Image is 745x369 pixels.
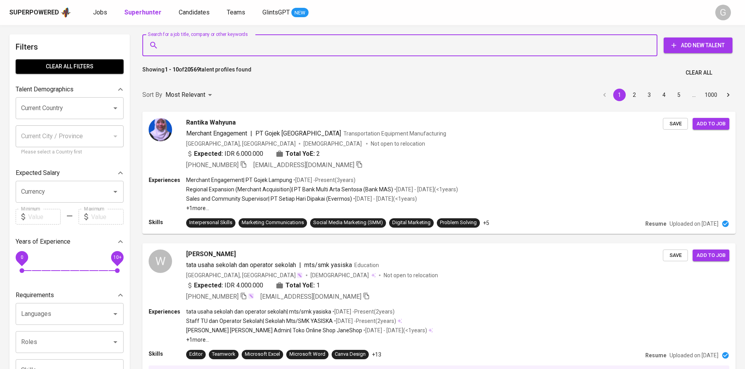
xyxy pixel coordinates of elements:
[186,261,296,269] span: tata usaha sekolah dan operator sekolah
[343,130,446,137] span: Transportation Equipment Manufacturing
[393,185,458,193] p: • [DATE] - [DATE] ( <1 years )
[186,149,263,159] div: IDR 6.000.000
[658,89,670,101] button: Go to page 4
[335,351,366,358] div: Canva Design
[483,219,489,227] p: +5
[186,204,458,212] p: +1 more ...
[311,271,370,279] span: [DEMOGRAPHIC_DATA]
[262,8,309,18] a: GlintsGPT NEW
[362,326,427,334] p: • [DATE] - [DATE] ( <1 years )
[702,89,720,101] button: Go to page 1000
[28,209,61,225] input: Value
[260,293,361,300] span: [EMAIL_ADDRESS][DOMAIN_NAME]
[142,66,251,80] p: Showing of talent profiles found
[292,176,355,184] p: • [DATE] - Present ( 3 years )
[643,89,655,101] button: Go to page 3
[186,293,239,300] span: [PHONE_NUMBER]
[165,66,179,73] b: 1 - 10
[316,149,320,159] span: 2
[628,89,641,101] button: Go to page 2
[165,90,205,100] p: Most Relevant
[16,234,124,250] div: Years of Experience
[149,308,186,316] p: Experiences
[299,260,301,270] span: |
[21,148,118,156] p: Please select a Country first
[245,351,280,358] div: Microsoft Excel
[16,59,124,74] button: Clear All filters
[285,281,315,290] b: Total YoE:
[20,255,23,260] span: 0
[688,91,700,99] div: …
[186,326,362,334] p: [PERSON_NAME] [PERSON_NAME] Admin | Toko Online Shop JaneShop
[186,161,239,169] span: [PHONE_NUMBER]
[715,5,731,20] div: G
[186,271,303,279] div: [GEOGRAPHIC_DATA], [GEOGRAPHIC_DATA]
[354,262,379,268] span: Education
[333,317,396,325] p: • [DATE] - Present ( 2 years )
[250,129,252,138] span: |
[670,220,718,228] p: Uploaded on [DATE]
[682,66,715,80] button: Clear All
[91,209,124,225] input: Value
[372,351,381,358] p: +13
[667,119,684,128] span: Save
[285,149,315,159] b: Total YoE:
[9,8,59,17] div: Superpowered
[110,186,121,197] button: Open
[179,8,211,18] a: Candidates
[316,281,320,290] span: 1
[149,118,172,141] img: ccefbbdd66d322951ec4780202be6c9a.jpg
[673,89,685,101] button: Go to page 5
[392,219,431,226] div: Digital Marketing
[722,89,734,101] button: Go to next page
[186,185,393,193] p: Regional Expansion (Merchant Acquisition) | PT Bank Multi Arta Sentosa (Bank MAS)
[693,118,729,130] button: Add to job
[186,250,236,259] span: [PERSON_NAME]
[186,317,333,325] p: Staff TU dan Operator Sekolah | Sekolah Mts/SMK YASISKA
[253,161,354,169] span: [EMAIL_ADDRESS][DOMAIN_NAME]
[124,9,162,16] b: Superhunter
[149,176,186,184] p: Experiences
[670,41,726,50] span: Add New Talent
[670,351,718,359] p: Uploaded on [DATE]
[186,336,433,344] p: +1 more ...
[371,140,425,148] p: Not open to relocation
[313,219,383,226] div: Social Media Marketing (SMM)
[667,251,684,260] span: Save
[189,219,232,226] div: Interpersonal Skills
[142,112,736,234] a: Rantika WahyunaMerchant Engagement|PT Gojek [GEOGRAPHIC_DATA]Transportation Equipment Manufacturi...
[16,237,70,246] p: Years of Experience
[16,85,74,94] p: Talent Demographics
[165,88,215,102] div: Most Relevant
[16,41,124,53] h6: Filters
[149,250,172,273] div: W
[149,350,186,358] p: Skills
[303,140,363,148] span: [DEMOGRAPHIC_DATA]
[663,118,688,130] button: Save
[22,62,117,71] span: Clear All filters
[686,68,712,78] span: Clear All
[16,287,124,303] div: Requirements
[352,195,417,203] p: • [DATE] - [DATE] ( <1 years )
[186,176,292,184] p: Merchant Engagement | PT Gojek Lampung
[440,219,477,226] div: Problem Solving
[248,293,254,299] img: magic_wand.svg
[664,37,732,53] button: Add New Talent
[16,168,60,178] p: Expected Salary
[16,82,124,97] div: Talent Demographics
[110,308,121,319] button: Open
[110,337,121,348] button: Open
[194,281,223,290] b: Expected:
[189,351,203,358] div: Editor
[124,8,163,18] a: Superhunter
[16,165,124,181] div: Expected Salary
[291,9,309,17] span: NEW
[262,9,290,16] span: GlintsGPT
[61,7,71,18] img: app logo
[179,9,210,16] span: Candidates
[597,89,736,101] nav: pagination navigation
[194,149,223,159] b: Expected:
[9,7,71,18] a: Superpoweredapp logo
[184,66,200,73] b: 20569
[110,103,121,114] button: Open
